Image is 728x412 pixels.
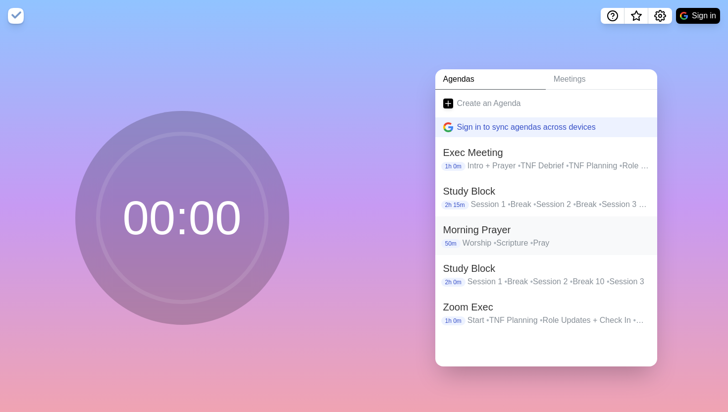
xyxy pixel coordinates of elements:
[435,117,657,137] button: Sign in to sync agendas across devices
[441,201,469,209] p: 2h 15m
[633,316,644,324] span: •
[463,237,649,249] p: Worship Scripture Pray
[680,12,688,20] img: google logo
[676,8,720,24] button: Sign in
[435,69,546,90] a: Agendas
[8,8,24,24] img: timeblocks logo
[441,278,466,287] p: 2h 0m
[533,200,536,208] span: •
[443,122,453,132] img: google logo
[620,161,623,170] span: •
[468,314,649,326] p: Start TNF Planning Role Updates + Check In Upcoming Events Feedback Form
[443,184,649,199] h2: Study Block
[468,276,649,288] p: Session 1 Break Session 2 Break 10 Session 3
[443,145,649,160] h2: Exec Meeting
[601,8,624,24] button: Help
[530,239,533,247] span: •
[607,277,610,286] span: •
[570,277,573,286] span: •
[566,161,569,170] span: •
[518,161,521,170] span: •
[546,69,657,90] a: Meetings
[540,316,543,324] span: •
[530,277,533,286] span: •
[443,300,649,314] h2: Zoom Exec
[573,200,576,208] span: •
[443,261,649,276] h2: Study Block
[471,199,649,210] p: Session 1 Break Session 2 Break Session 3 Break Session 4 Break
[441,239,461,248] p: 50m
[505,277,508,286] span: •
[441,162,466,171] p: 1h 0m
[508,200,511,208] span: •
[468,160,649,172] p: Intro + Prayer TNF Debrief TNF Planning Role Updates Event Debrief Upcoming Events Pray
[624,8,648,24] button: What’s new
[494,239,497,247] span: •
[486,316,489,324] span: •
[443,222,649,237] h2: Morning Prayer
[441,316,466,325] p: 1h 0m
[435,90,657,117] a: Create an Agenda
[599,200,602,208] span: •
[648,8,672,24] button: Settings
